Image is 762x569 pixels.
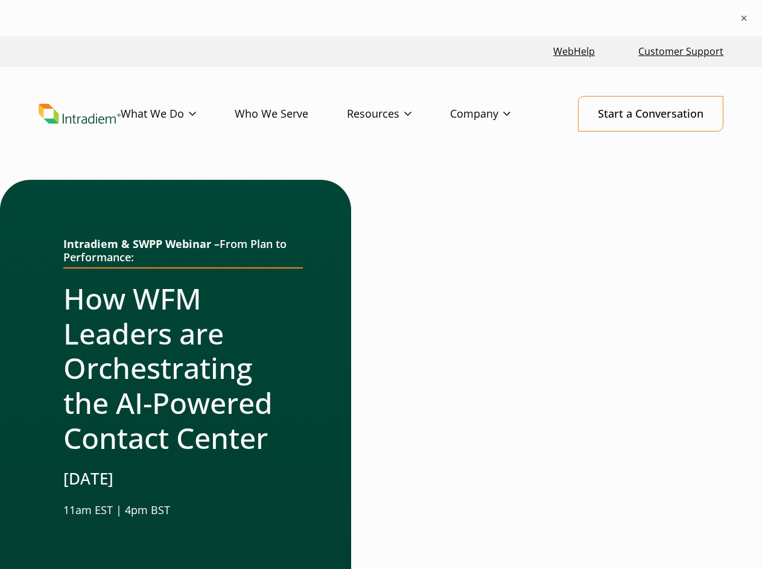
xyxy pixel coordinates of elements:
img: Intradiem [39,104,121,124]
a: Start a Conversation [578,96,723,132]
h2: From Plan to Performance: [63,238,303,269]
a: Who We Serve [235,97,347,132]
a: Resources [347,97,450,132]
a: Company [450,97,549,132]
h3: [DATE] [63,469,303,488]
h2: How WFM Leaders are Orchestrating the AI-Powered Contact Center [63,281,303,455]
a: Link opens in a new window [548,39,600,65]
strong: Intradiem & SWPP Webinar – [63,237,220,251]
a: Customer Support [633,39,728,65]
p: 11am EST | 4pm BST [63,503,303,518]
a: Link to homepage of Intradiem [39,104,121,124]
button: × [738,12,750,24]
a: What We Do [121,97,235,132]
